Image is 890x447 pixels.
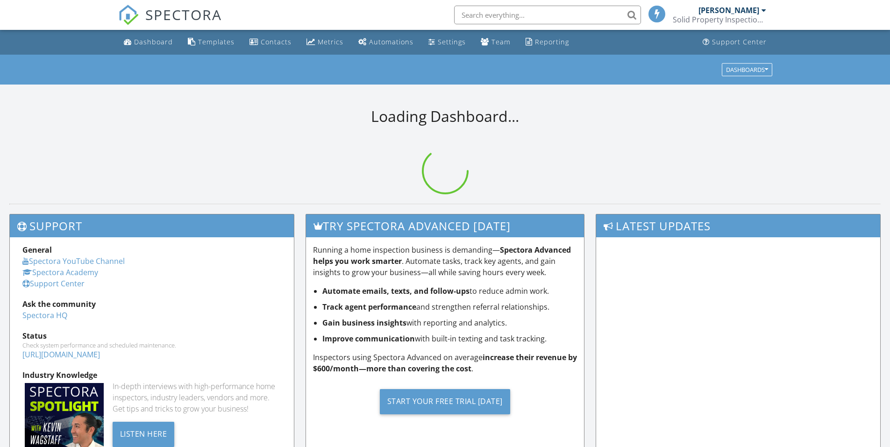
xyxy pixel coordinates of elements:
[491,37,511,46] div: Team
[726,66,768,73] div: Dashboards
[322,286,470,296] strong: Automate emails, texts, and follow-ups
[313,382,577,421] a: Start Your Free Trial [DATE]
[712,37,767,46] div: Support Center
[438,37,466,46] div: Settings
[322,333,577,344] li: with built-in texting and task tracking.
[184,34,238,51] a: Templates
[22,298,281,310] div: Ask the community
[322,285,577,297] li: to reduce admin work.
[425,34,470,51] a: Settings
[699,34,770,51] a: Support Center
[322,318,406,328] strong: Gain business insights
[369,37,413,46] div: Automations
[246,34,295,51] a: Contacts
[522,34,573,51] a: Reporting
[22,369,281,381] div: Industry Knowledge
[313,245,571,266] strong: Spectora Advanced helps you work smarter
[134,37,173,46] div: Dashboard
[313,352,577,374] p: Inspectors using Spectora Advanced on average .
[722,63,772,76] button: Dashboards
[303,34,347,51] a: Metrics
[118,5,139,25] img: The Best Home Inspection Software - Spectora
[313,244,577,278] p: Running a home inspection business is demanding— . Automate tasks, track key agents, and gain ins...
[596,214,880,237] h3: Latest Updates
[113,428,175,439] a: Listen Here
[380,389,510,414] div: Start Your Free Trial [DATE]
[22,310,67,320] a: Spectora HQ
[113,381,281,414] div: In-depth interviews with high-performance home inspectors, industry leaders, vendors and more. Ge...
[454,6,641,24] input: Search everything...
[22,267,98,277] a: Spectora Academy
[22,341,281,349] div: Check system performance and scheduled maintenance.
[673,15,766,24] div: Solid Property Inspections, LLC
[698,6,759,15] div: [PERSON_NAME]
[118,13,222,32] a: SPECTORA
[355,34,417,51] a: Automations (Basic)
[313,352,577,374] strong: increase their revenue by $600/month—more than covering the cost
[477,34,514,51] a: Team
[10,214,294,237] h3: Support
[120,34,177,51] a: Dashboard
[261,37,292,46] div: Contacts
[145,5,222,24] span: SPECTORA
[318,37,343,46] div: Metrics
[22,349,100,360] a: [URL][DOMAIN_NAME]
[322,317,577,328] li: with reporting and analytics.
[198,37,235,46] div: Templates
[322,302,416,312] strong: Track agent performance
[22,256,125,266] a: Spectora YouTube Channel
[535,37,569,46] div: Reporting
[322,301,577,312] li: and strengthen referral relationships.
[322,333,415,344] strong: Improve communication
[22,278,85,289] a: Support Center
[306,214,584,237] h3: Try spectora advanced [DATE]
[113,422,175,447] div: Listen Here
[22,245,52,255] strong: General
[22,330,281,341] div: Status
